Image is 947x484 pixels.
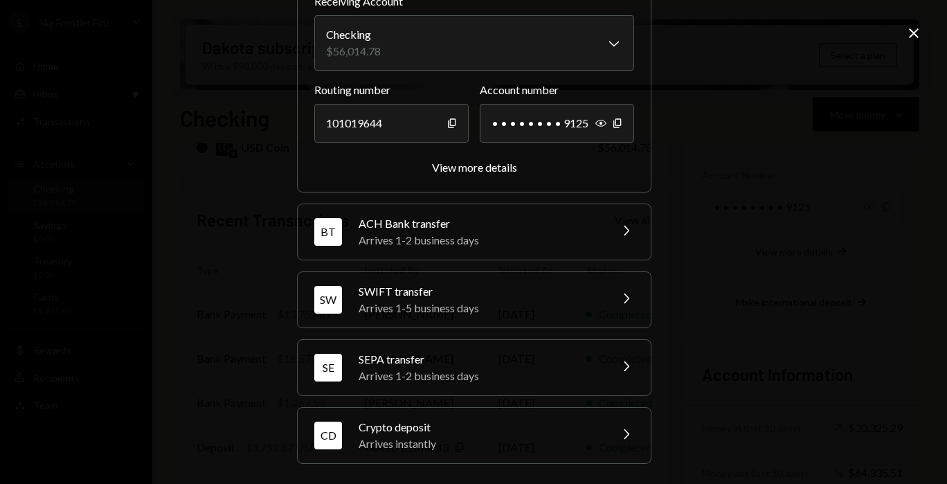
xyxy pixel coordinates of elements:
[480,82,634,98] label: Account number
[359,351,601,368] div: SEPA transfer
[359,232,601,249] div: Arrives 1-2 business days
[480,104,634,143] div: • • • • • • • • 9125
[359,283,601,300] div: SWIFT transfer
[298,340,651,395] button: SESEPA transferArrives 1-2 business days
[359,300,601,316] div: Arrives 1-5 business days
[298,272,651,328] button: SWSWIFT transferArrives 1-5 business days
[432,161,517,174] div: View more details
[359,419,601,436] div: Crypto deposit
[314,82,469,98] label: Routing number
[359,215,601,232] div: ACH Bank transfer
[359,368,601,384] div: Arrives 1-2 business days
[432,161,517,175] button: View more details
[314,218,342,246] div: BT
[314,422,342,449] div: CD
[314,15,634,71] button: Receiving Account
[314,354,342,382] div: SE
[359,436,601,452] div: Arrives instantly
[314,286,342,314] div: SW
[298,204,651,260] button: BTACH Bank transferArrives 1-2 business days
[298,408,651,463] button: CDCrypto depositArrives instantly
[314,104,469,143] div: 101019644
